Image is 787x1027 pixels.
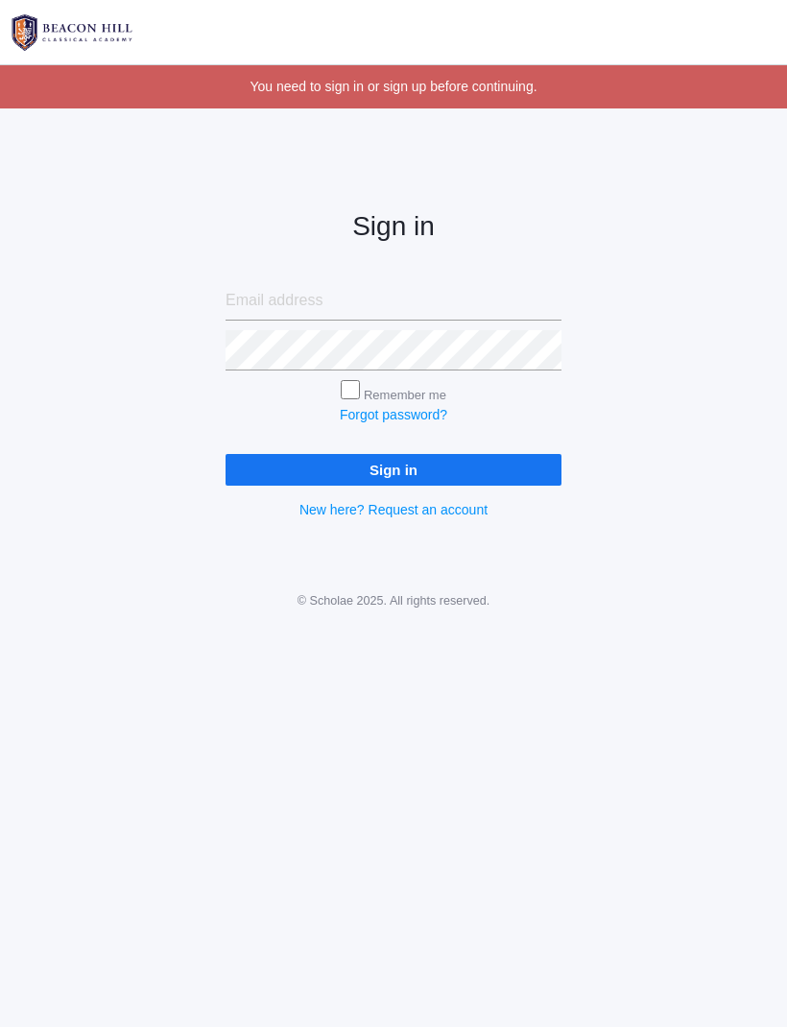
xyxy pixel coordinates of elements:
input: Sign in [226,454,561,486]
h2: Sign in [226,212,561,242]
a: Forgot password? [340,407,447,422]
label: Remember me [364,388,446,402]
a: New here? Request an account [299,502,488,517]
input: Email address [226,280,561,321]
